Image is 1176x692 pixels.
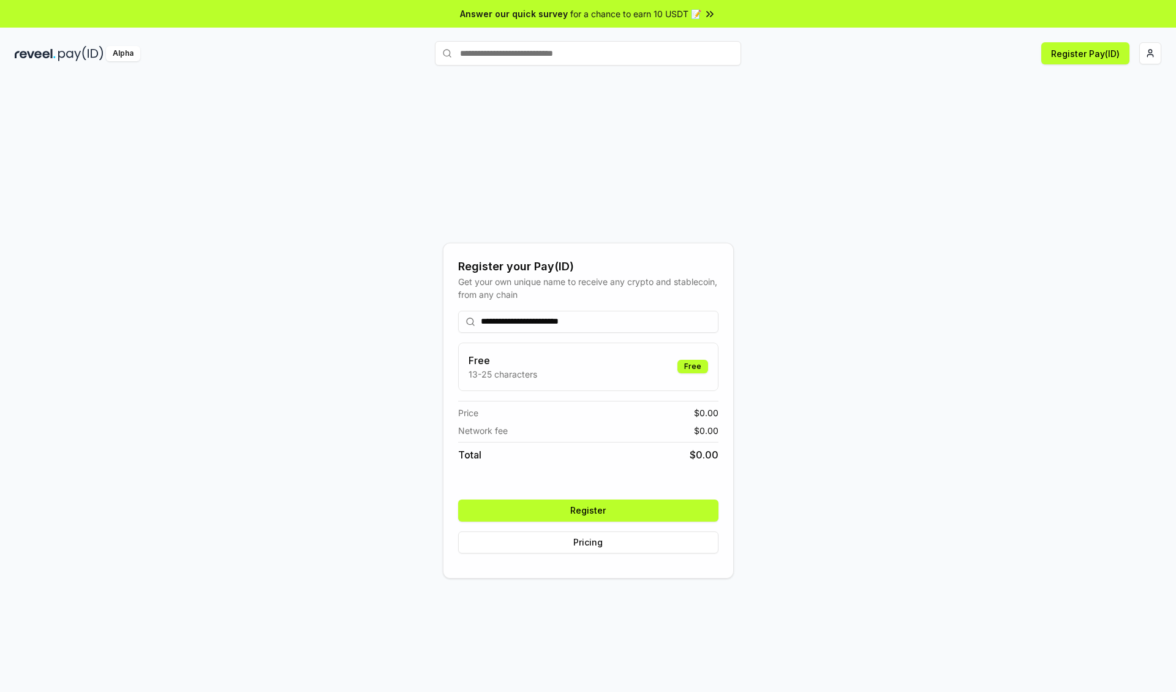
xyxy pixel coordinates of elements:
[458,258,718,275] div: Register your Pay(ID)
[694,424,718,437] span: $ 0.00
[570,7,701,20] span: for a chance to earn 10 USDT 📝
[1041,42,1129,64] button: Register Pay(ID)
[469,353,537,368] h3: Free
[458,447,481,462] span: Total
[458,500,718,522] button: Register
[460,7,568,20] span: Answer our quick survey
[458,424,508,437] span: Network fee
[58,46,104,61] img: pay_id
[469,368,537,381] p: 13-25 characters
[15,46,56,61] img: reveel_dark
[458,406,478,419] span: Price
[458,531,718,553] button: Pricing
[106,46,140,61] div: Alpha
[694,406,718,419] span: $ 0.00
[677,360,708,373] div: Free
[458,275,718,301] div: Get your own unique name to receive any crypto and stablecoin, from any chain
[690,447,718,462] span: $ 0.00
